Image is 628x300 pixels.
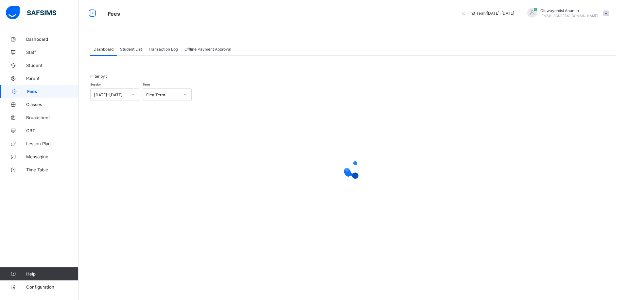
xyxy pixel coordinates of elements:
[540,8,598,13] span: Oluwayemisi Ahunun
[26,76,78,81] span: Parent
[26,63,78,68] span: Student
[27,89,78,94] span: Fees
[26,102,78,107] span: Classes
[521,8,612,19] div: Oluwayemisi Ahunun
[146,92,180,97] div: First Term
[26,141,78,146] span: Lesson Plan
[108,10,120,17] span: Fees
[26,154,78,159] span: Messaging
[6,6,56,20] img: safsims
[26,115,78,120] span: Broadsheet
[143,83,150,86] span: Term
[26,167,78,172] span: Time Table
[540,14,598,18] span: [EMAIL_ADDRESS][DOMAIN_NAME]
[26,128,78,133] span: CBT
[461,11,514,16] span: session/term information
[26,271,78,276] span: Help
[26,37,78,42] span: Dashboard
[94,92,127,97] div: [DATE]-[DATE]
[94,47,113,52] span: Dashboard
[184,47,231,52] span: Offline Payment Approval
[120,47,142,52] span: Student List
[26,50,78,55] span: Staff
[90,74,107,79] span: Filter by :
[148,47,178,52] span: Transaction Log
[90,83,101,86] span: Session
[26,284,78,290] span: Configuration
